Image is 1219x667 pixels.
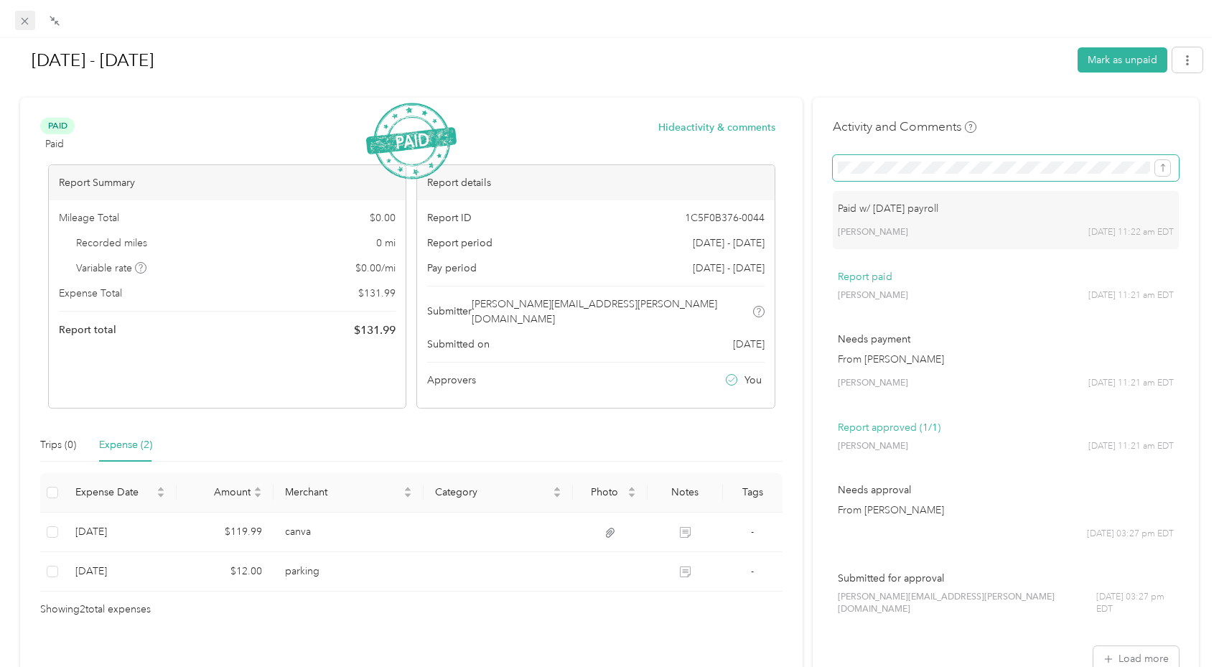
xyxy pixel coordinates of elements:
td: 8-9-2025 [64,552,176,592]
div: Trips (0) [40,437,76,453]
span: Submitted on [427,337,490,352]
span: Paid [40,118,75,134]
span: $ 0.00 / mi [355,261,396,276]
span: [DATE] 03:27 pm EDT [1096,591,1174,616]
span: Amount [188,486,251,498]
td: $12.00 [177,552,274,592]
th: Amount [177,473,274,513]
span: [DATE] - [DATE] [693,235,765,251]
img: PaidStamp [366,103,457,179]
span: caret-up [253,485,262,493]
span: [PERSON_NAME] [838,226,908,239]
span: Category [435,486,550,498]
span: $ 0.00 [370,210,396,225]
span: Photo [584,486,625,498]
span: - [751,526,754,538]
span: [DATE] 11:21 am EDT [1088,377,1174,390]
span: [DATE] 03:27 pm EDT [1087,528,1174,541]
span: caret-down [403,491,412,500]
span: [DATE] - [DATE] [693,261,765,276]
th: Notes [648,473,722,513]
button: Hideactivity & comments [658,120,775,135]
span: Variable rate [76,261,146,276]
p: From [PERSON_NAME] [838,352,1174,367]
span: caret-down [253,491,262,500]
td: - [723,552,783,592]
span: [PERSON_NAME][EMAIL_ADDRESS][PERSON_NAME][DOMAIN_NAME] [838,591,1096,616]
div: Expense (2) [99,437,152,453]
p: Needs payment [838,332,1174,347]
span: Report period [427,235,492,251]
button: Mark as unpaid [1078,47,1167,73]
span: You [744,373,762,388]
span: Paid [45,136,64,151]
p: From [PERSON_NAME] [838,503,1174,518]
span: [DATE] 11:22 am EDT [1088,226,1174,239]
td: 8-19-2025 [64,513,176,552]
td: parking [274,552,423,592]
p: Report approved (1/1) [838,420,1174,435]
iframe: Everlance-gr Chat Button Frame [1139,587,1219,667]
span: $ 131.99 [354,322,396,339]
td: canva [274,513,423,552]
span: Recorded miles [76,235,147,251]
span: - [751,565,754,577]
th: Tags [723,473,783,513]
div: Tags [734,486,771,498]
td: - [723,513,783,552]
p: Needs approval [838,482,1174,498]
span: [PERSON_NAME][EMAIL_ADDRESS][PERSON_NAME][DOMAIN_NAME] [472,297,750,327]
span: caret-down [627,491,636,500]
span: [DATE] 11:21 am EDT [1088,440,1174,453]
span: [PERSON_NAME] [838,289,908,302]
span: caret-down [553,491,561,500]
td: $119.99 [177,513,274,552]
span: Report ID [427,210,472,225]
th: Photo [573,473,648,513]
span: caret-up [157,485,165,493]
p: Submitted for approval [838,571,1174,586]
th: Expense Date [64,473,176,513]
span: Expense Total [59,286,122,301]
div: Report details [417,165,775,200]
span: caret-up [553,485,561,493]
span: Showing 2 total expenses [40,602,151,617]
span: Pay period [427,261,477,276]
div: Report Summary [49,165,406,200]
span: caret-up [403,485,412,493]
th: Merchant [274,473,423,513]
h4: Activity and Comments [833,118,976,136]
p: Report paid [838,269,1174,284]
span: Merchant [285,486,400,498]
span: [DATE] 11:21 am EDT [1088,289,1174,302]
h1: Aug 1 - 31, 2025 [17,43,1068,78]
span: $ 131.99 [358,286,396,301]
span: [DATE] [733,337,765,352]
span: Approvers [427,373,476,388]
span: 0 mi [376,235,396,251]
span: 1C5F0B376-0044 [685,210,765,225]
span: [PERSON_NAME] [838,440,908,453]
span: Report total [59,322,116,337]
span: caret-up [627,485,636,493]
span: Submitter [427,304,472,319]
span: Expense Date [75,486,153,498]
span: caret-down [157,491,165,500]
th: Category [424,473,573,513]
p: Paid w/ [DATE] payroll [838,201,1174,216]
span: Mileage Total [59,210,119,225]
span: [PERSON_NAME] [838,377,908,390]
